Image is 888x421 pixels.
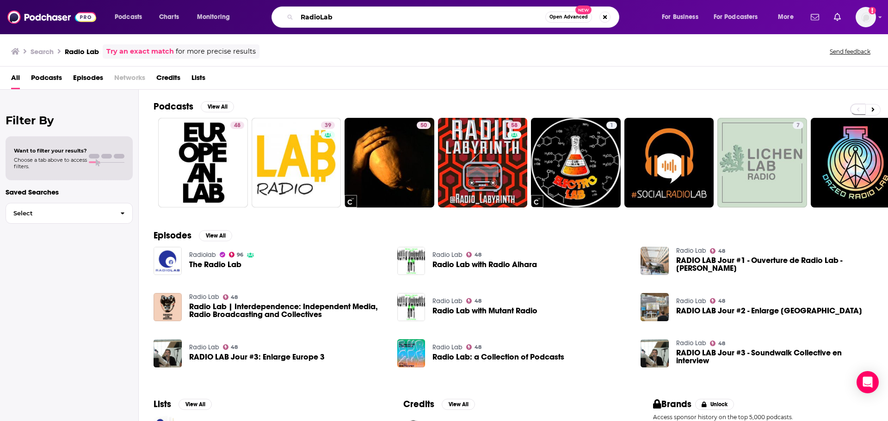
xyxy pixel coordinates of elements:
span: Want to filter your results? [14,147,87,154]
span: For Business [662,11,698,24]
a: 48 [466,344,481,350]
span: 48 [231,345,238,349]
h2: Brands [653,398,691,410]
a: Radio Lab [676,339,706,347]
span: 48 [475,345,481,349]
a: 48 [223,294,238,300]
span: The Radio Lab [189,261,241,268]
button: View All [179,399,212,410]
a: ListsView All [154,398,212,410]
span: For Podcasters [714,11,758,24]
a: RADIO LAB Jour #1 - Ouverture de Radio Lab - Jean-Jack Queyranne [676,256,873,272]
button: View All [199,230,232,241]
span: Radio Lab | Interdependence: Independent Media, Radio Broadcasting and Collectives [189,303,386,318]
a: Radiolab [189,251,216,259]
a: EpisodesView All [154,230,232,241]
span: for more precise results [176,46,256,57]
button: Open AdvancedNew [545,12,592,23]
a: 48 [710,341,725,346]
a: Episodes [73,70,103,89]
div: Open Intercom Messenger [857,371,879,393]
span: Monitoring [197,11,230,24]
a: RADIO LAB Jour #2 - Enlarge Europe [676,307,862,315]
a: Lists [191,70,205,89]
a: Radio Lab [432,343,462,351]
span: 48 [718,299,725,303]
a: All [11,70,20,89]
a: Radio Lab [676,297,706,305]
img: Radio Lab: a Collection of Podcasts [397,339,425,367]
a: Radio Lab with Mutant Radio [432,307,537,315]
span: Credits [156,70,180,89]
span: 39 [325,121,331,130]
a: 7 [793,122,803,129]
span: 96 [237,253,243,257]
a: RADIO LAB Jour #1 - Ouverture de Radio Lab - Jean-Jack Queyranne [641,247,669,275]
img: RADIO LAB Jour #3: Enlarge Europe 3 [154,339,182,367]
a: RADIO LAB Jour #3: Enlarge Europe 3 [189,353,325,361]
img: Podchaser - Follow, Share and Rate Podcasts [7,8,96,26]
a: Try an exact match [106,46,174,57]
a: Radio Lab with Mutant Radio [397,293,425,321]
a: Radio Lab with Radio Alhara [432,261,537,268]
span: Podcasts [115,11,142,24]
a: 1 [606,122,617,129]
h2: Lists [154,398,171,410]
a: RADIO LAB Jour #3 - Soundwalk Collective en interview [676,349,873,365]
a: 50 [345,118,434,207]
span: More [778,11,794,24]
a: Show notifications dropdown [830,9,845,25]
a: Show notifications dropdown [807,9,823,25]
span: Select [6,210,113,216]
span: 48 [718,249,725,253]
span: Networks [114,70,145,89]
img: RADIO LAB Jour #2 - Enlarge Europe [641,293,669,321]
a: 1 [531,118,621,207]
span: Choose a tab above to access filters. [14,157,87,170]
a: Radio Lab: a Collection of Podcasts [432,353,564,361]
a: 48 [158,118,248,207]
img: RADIO LAB Jour #3 - Soundwalk Collective en interview [641,339,669,367]
a: 39 [321,122,335,129]
a: 50 [417,122,431,129]
button: View All [442,399,475,410]
a: Radio Lab with Radio Alhara [397,247,425,275]
span: 50 [420,121,427,130]
img: The Radio Lab [154,247,182,275]
span: 48 [718,342,725,346]
button: open menu [191,10,242,24]
a: PodcastsView All [154,101,234,112]
a: 39 [252,118,341,207]
img: Radio Lab | Interdependence: Independent Media, Radio Broadcasting and Collectives [154,293,182,321]
a: 48 [710,248,725,254]
span: RADIO LAB Jour #2 - Enlarge [GEOGRAPHIC_DATA] [676,307,862,315]
a: 48 [710,298,725,304]
a: Radio Lab [432,297,462,305]
span: 48 [234,121,240,130]
a: Radio Lab [676,247,706,255]
img: User Profile [856,7,876,27]
span: Podcasts [31,70,62,89]
button: open menu [771,10,805,24]
h2: Episodes [154,230,191,241]
h3: Radio Lab [65,47,99,56]
button: Unlock [695,399,734,410]
button: Show profile menu [856,7,876,27]
input: Search podcasts, credits, & more... [297,10,545,24]
a: Radio Lab [189,293,219,301]
div: Search podcasts, credits, & more... [280,6,628,28]
a: 48 [223,344,238,350]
